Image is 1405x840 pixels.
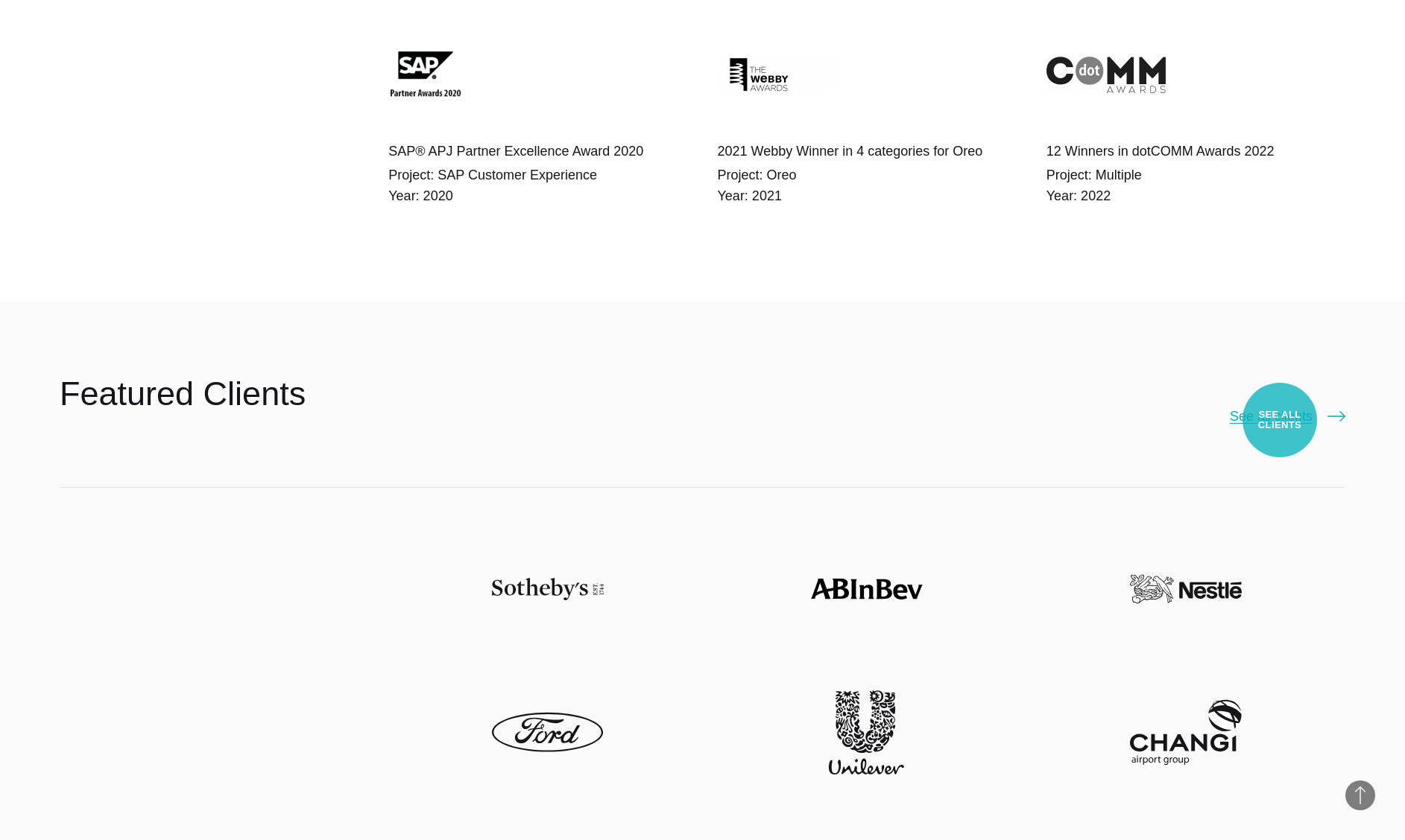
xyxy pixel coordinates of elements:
img: ABinBev [811,547,923,631]
h4: 2021 Webby Winner in 4 categories for Oreo [718,141,1017,162]
img: Ford [492,690,604,774]
div: Year: 2022 [1046,185,1345,206]
h4: 12 Winners in dotCOMM Awards 2022 [1046,141,1345,162]
div: Project: Oreo [718,165,1017,185]
div: Project: Multiple [1046,165,1345,185]
a: See all clients [1230,406,1345,427]
h4: SAP® APJ Partner Excellence Award 2020 [388,141,687,162]
img: Sotheby's [492,547,604,631]
div: Year: 2020 [388,185,687,206]
button: Back to Top [1345,780,1375,810]
div: Year: 2021 [718,185,1017,206]
div: Project: SAP Customer Experience [388,165,687,185]
img: Nestle [1130,547,1242,631]
h2: Featured Clients [60,372,306,416]
img: Unilever [811,690,923,774]
img: Changi [1130,690,1242,774]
